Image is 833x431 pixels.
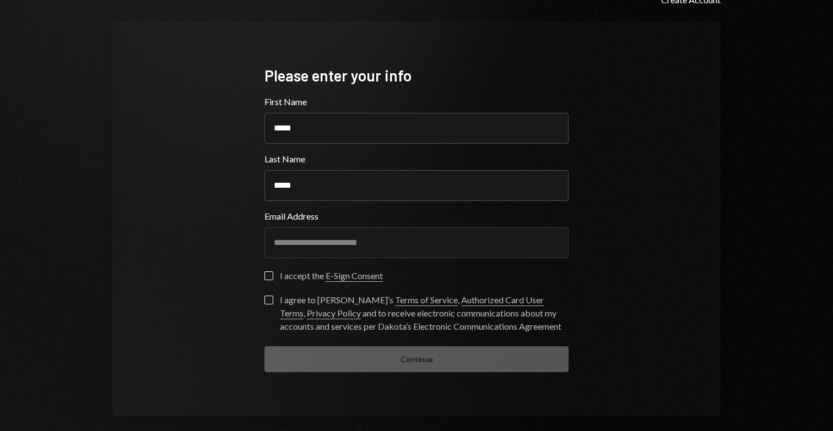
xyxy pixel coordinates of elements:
[264,95,569,108] label: First Name
[326,270,383,282] a: E-Sign Consent
[280,294,544,319] a: Authorized Card User Terms
[264,210,569,223] label: Email Address
[264,271,273,280] button: I accept the E-Sign Consent
[264,152,569,166] label: Last Name
[264,296,273,304] button: I agree to [PERSON_NAME]’s Terms of Service, Authorized Card User Terms, Privacy Policy and to re...
[307,308,361,319] a: Privacy Policy
[280,269,383,282] div: I accept the
[395,294,458,306] a: Terms of Service
[280,293,569,333] div: I agree to [PERSON_NAME]’s , , and to receive electronic communications about my accounts and ser...
[264,65,569,86] div: Please enter your info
